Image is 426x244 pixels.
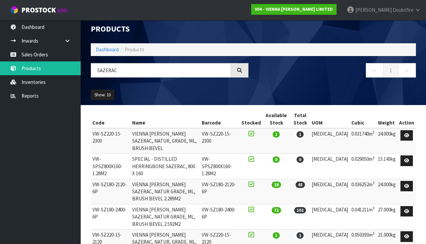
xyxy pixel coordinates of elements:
[310,204,350,229] td: [MEDICAL_DATA]
[91,154,130,179] td: VW-SPSZ800X160- 1.28M2
[273,131,280,138] span: 1
[91,128,130,154] td: VW-SZ220-15-2300
[310,128,350,154] td: [MEDICAL_DATA]
[130,204,200,229] td: VIENNA [PERSON_NAME] SAZERAC, NATUR GRADE, ML, BRUSH BEVEL 2.592M2
[376,204,397,229] td: 27.000kg
[373,130,375,135] sup: 3
[272,207,281,213] span: 72
[130,128,200,154] td: VIENNA [PERSON_NAME] SAZERAC, NATUR, GRADE, ML, BRUSH BEVEL
[130,110,200,128] th: Name
[373,231,375,236] sup: 3
[91,179,130,204] td: VW-SZ180-2120-6P
[91,25,248,33] h1: Products
[200,204,240,229] td: VW-SZ180-2400-6P
[376,179,397,204] td: 24.000kg
[398,63,416,78] a: →
[296,182,305,188] span: 45
[376,128,397,154] td: 24.000kg
[273,232,280,239] span: 1
[272,182,281,188] span: 28
[91,90,114,100] button: Show: 10
[10,6,18,14] img: cube-alt.png
[376,110,397,128] th: Weight
[259,63,416,80] nav: Page navigation
[200,128,240,154] td: VW-SZ220-15-2300
[263,110,290,128] th: Available Stock
[350,154,376,179] td: 0.029050m
[200,110,240,128] th: Barcode
[350,128,376,154] td: 0.031740m
[22,6,56,14] span: ProStock
[130,154,200,179] td: SPECIAL - DISTILLED HERRINGBONE SAZERAC, 800 X 160
[200,154,240,179] td: VW-SPSZ800X160- 1.28M2
[294,207,306,213] span: 102
[373,155,375,160] sup: 3
[350,179,376,204] td: 0.036252m
[393,7,414,13] span: Doubtfire
[373,206,375,210] sup: 3
[355,7,392,13] span: [PERSON_NAME]
[376,154,397,179] td: 15.143kg
[383,63,398,78] a: 1
[255,6,333,12] strong: V04 - VIENNA [PERSON_NAME] LIMITED
[125,46,144,53] span: Products
[290,110,310,128] th: Total Stock
[297,156,304,163] span: 0
[91,110,130,128] th: Code
[91,63,231,78] input: Search products
[350,204,376,229] td: 0.041211m
[310,110,350,128] th: UOM
[91,204,130,229] td: VW-SZ180-2400-6P
[130,179,200,204] td: VIENNA [PERSON_NAME] SAZERAC, NATUR GRADE, ML, BRUSH BEVEL 2.289M2
[200,179,240,204] td: VW-SZ180-2120-6P
[297,131,304,138] span: 1
[310,179,350,204] td: [MEDICAL_DATA]
[366,63,384,78] a: ←
[310,154,350,179] td: [MEDICAL_DATA]
[57,7,68,14] small: WMS
[240,110,263,128] th: Stocked
[96,46,119,53] a: Dashboard
[373,181,375,185] sup: 3
[350,110,376,128] th: Cubic
[397,110,416,128] th: Action
[297,232,304,239] span: 1
[273,156,280,163] span: 0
